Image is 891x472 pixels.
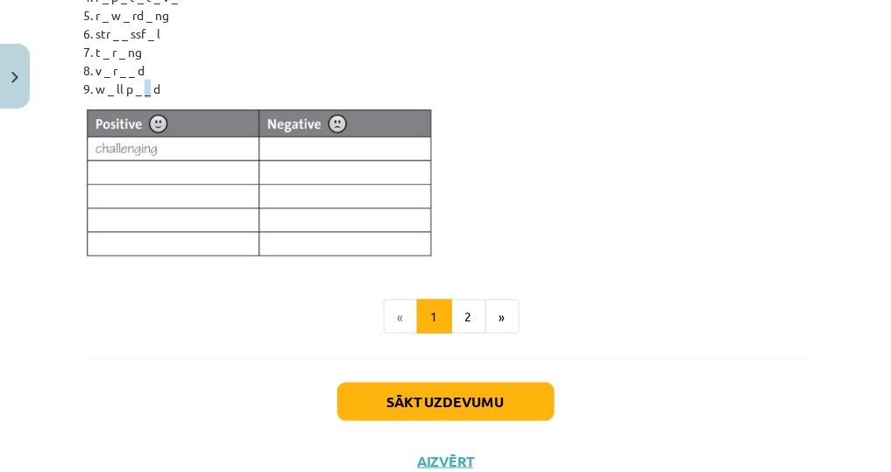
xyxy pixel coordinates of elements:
li: v _ r _ _ d [95,61,807,80]
li: str _ _ ssf _ l [95,25,807,43]
button: Sākt uzdevumu [337,383,555,421]
button: 1 [417,299,452,335]
button: Aizvērt [413,453,479,470]
img: icon-close-lesson-0947bae3869378f0d4975bcd49f059093ad1ed9edebbc8119c70593378902aed.svg [11,72,18,83]
nav: Page navigation example [84,299,807,335]
button: » [485,299,520,335]
li: r _ w _ rd _ ng [95,6,807,25]
li: w _ ll p _ _ d [95,80,807,98]
button: 2 [451,299,486,335]
li: t _ r _ ng [95,43,807,61]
